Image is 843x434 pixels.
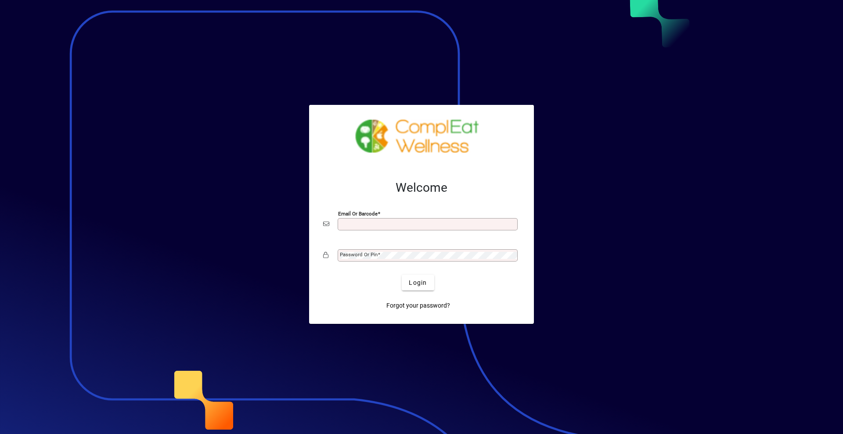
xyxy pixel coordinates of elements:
[383,298,454,313] a: Forgot your password?
[409,278,427,287] span: Login
[386,301,450,310] span: Forgot your password?
[338,211,378,217] mat-label: Email or Barcode
[402,275,434,291] button: Login
[323,180,520,195] h2: Welcome
[340,251,378,258] mat-label: Password or Pin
